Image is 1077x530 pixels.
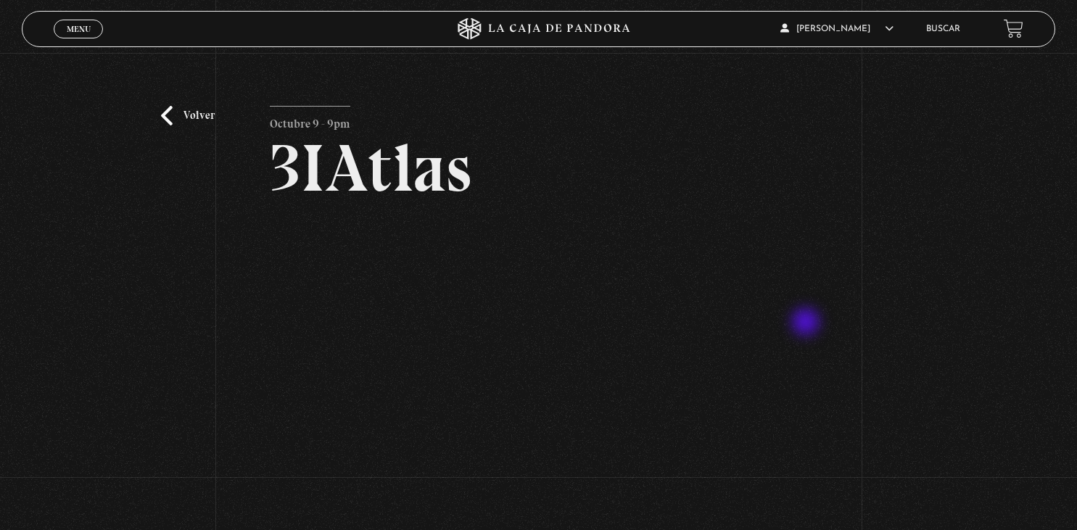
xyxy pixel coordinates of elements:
[67,25,91,33] span: Menu
[780,25,894,33] span: [PERSON_NAME]
[926,25,960,33] a: Buscar
[62,36,96,46] span: Cerrar
[1004,19,1023,38] a: View your shopping cart
[270,106,350,135] p: Octubre 9 - 9pm
[270,135,807,202] h2: 3IAtlas
[161,106,215,125] a: Volver
[270,223,807,526] iframe: Dailymotion video player – 3IATLAS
